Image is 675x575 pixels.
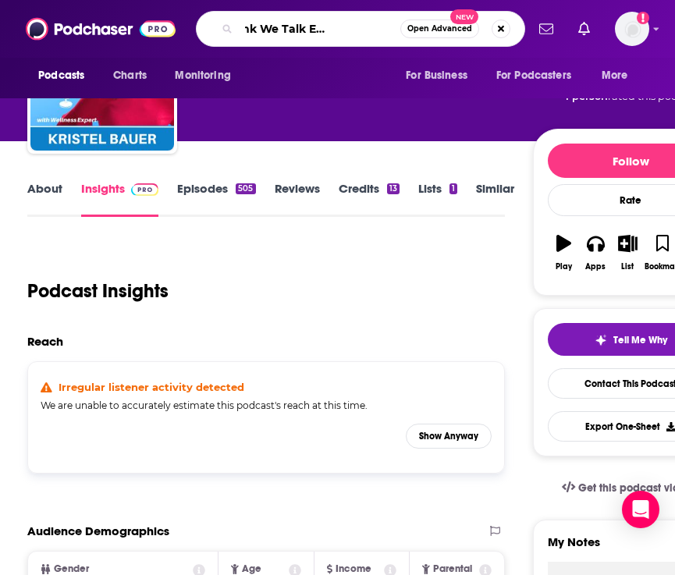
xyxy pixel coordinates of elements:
img: Podchaser Pro [131,183,158,196]
h2: Reach [27,334,63,349]
h1: Podcast Insights [27,279,169,303]
button: Show profile menu [615,12,649,46]
span: New [450,9,478,24]
img: Podchaser - Follow, Share and Rate Podcasts [26,14,176,44]
button: open menu [395,61,487,91]
h2: Audience Demographics [27,524,169,538]
input: Search podcasts, credits, & more... [239,16,400,41]
div: Search podcasts, credits, & more... [196,11,525,47]
svg: Add a profile image [637,12,649,24]
span: Open Advanced [407,25,472,33]
span: Logged in as alignPR [615,12,649,46]
a: Similar [476,181,514,217]
span: Podcasts [38,65,84,87]
a: Show notifications dropdown [533,16,560,42]
h5: We are unable to accurately estimate this podcast's reach at this time. [41,399,492,411]
span: Charts [113,65,147,87]
div: 1 [449,183,457,194]
span: Tell Me Why [613,334,667,346]
div: List [621,262,634,272]
div: Open Intercom Messenger [622,491,659,528]
span: More [602,65,628,87]
button: List [612,225,644,281]
button: Open AdvancedNew [400,20,479,38]
a: Reviews [275,181,320,217]
div: 505 [236,183,255,194]
span: Income [336,564,371,574]
button: open menu [591,61,648,91]
img: tell me why sparkle [595,334,607,346]
a: Credits13 [339,181,400,217]
div: 13 [387,183,400,194]
a: Lists1 [418,181,457,217]
a: About [27,181,62,217]
button: Show Anyway [406,424,492,449]
span: For Business [406,65,467,87]
span: Gender [54,564,89,574]
a: InsightsPodchaser Pro [81,181,158,217]
span: Age [242,564,261,574]
h4: Irregular listener activity detected [59,381,244,393]
button: open menu [27,61,105,91]
button: Apps [580,225,612,281]
div: Play [556,262,572,272]
a: Charts [103,61,156,91]
div: Apps [585,262,606,272]
span: For Podcasters [496,65,571,87]
button: Play [548,225,580,281]
a: Show notifications dropdown [572,16,596,42]
a: Episodes505 [177,181,255,217]
button: open menu [486,61,594,91]
button: open menu [164,61,250,91]
img: User Profile [615,12,649,46]
span: Monitoring [175,65,230,87]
